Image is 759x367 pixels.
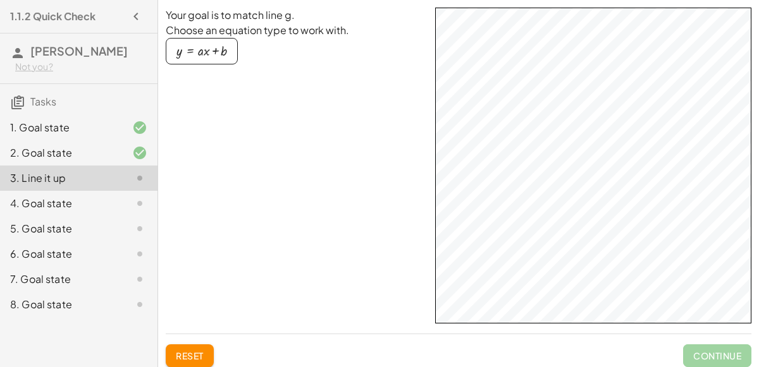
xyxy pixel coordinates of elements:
[166,8,425,23] p: Your goal is to match line g.
[436,8,751,323] canvas: Graphics View 1
[10,145,112,160] div: 2. Goal state
[132,272,147,287] i: Task not started.
[10,9,96,24] h4: 1.1.2 Quick Check
[10,246,112,262] div: 6. Goal state
[10,120,112,135] div: 1. Goal state
[132,120,147,135] i: Task finished and correct.
[10,297,112,312] div: 8. Goal state
[176,350,204,361] span: Reset
[132,297,147,312] i: Task not started.
[132,196,147,211] i: Task not started.
[132,246,147,262] i: Task not started.
[10,221,112,236] div: 5. Goal state
[30,95,56,108] span: Tasks
[166,344,214,367] button: Reset
[166,23,425,38] p: Choose an equation type to work with.
[15,61,147,73] div: Not you?
[10,272,112,287] div: 7. Goal state
[132,221,147,236] i: Task not started.
[132,145,147,160] i: Task finished and correct.
[30,44,128,58] span: [PERSON_NAME]
[10,196,112,211] div: 4. Goal state
[132,171,147,186] i: Task not started.
[10,171,112,186] div: 3. Line it up
[435,8,751,323] div: GeoGebra Classic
